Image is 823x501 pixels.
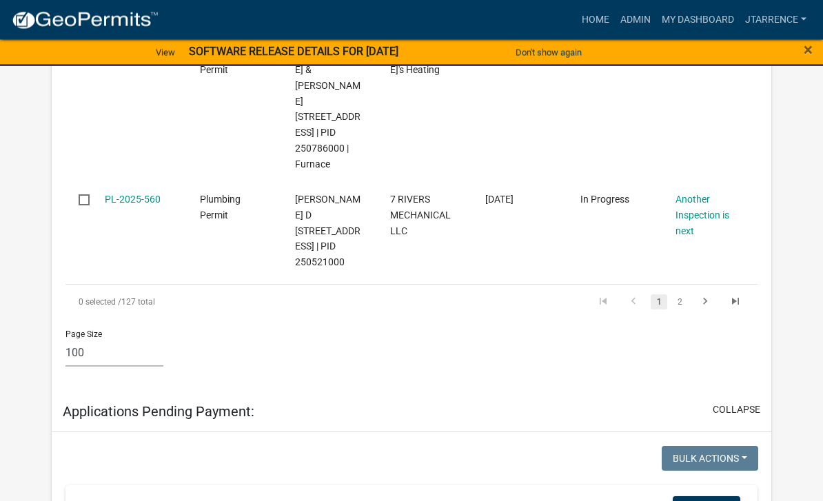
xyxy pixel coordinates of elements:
[485,194,514,205] span: 01/08/2025
[200,194,241,221] span: Plumbing Permit
[189,45,398,59] strong: SOFTWARE RELEASE DETAILS FOR [DATE]
[510,41,587,64] button: Don't show again
[295,194,360,268] span: LOFTSGARD,JOSHUA D 524 5TH ST S, Houston County | PID 250521000
[804,40,813,59] span: ×
[63,404,254,420] h5: Applications Pending Payment:
[669,291,690,314] li: page 2
[620,295,647,310] a: go to previous page
[590,295,616,310] a: go to first page
[722,295,749,310] a: go to last page
[675,194,729,237] a: Another Inspection is next
[615,7,656,33] a: Admin
[200,49,249,76] span: Mechanical Permit
[79,298,121,307] span: 0 selected /
[651,295,667,310] a: 1
[580,194,629,205] span: In Progress
[649,291,669,314] li: page 1
[692,295,718,310] a: go to next page
[804,41,813,58] button: Close
[390,194,451,237] span: 7 RIVERS MECHANICAL LLC
[656,7,740,33] a: My Dashboard
[662,447,758,471] button: Bulk Actions
[105,194,161,205] a: PL-2025-560
[65,285,337,320] div: 127 total
[390,49,456,76] span: Paul's Heating
[713,403,760,418] button: collapse
[576,7,615,33] a: Home
[671,295,688,310] a: 2
[150,41,181,64] a: View
[740,7,812,33] a: jtarrence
